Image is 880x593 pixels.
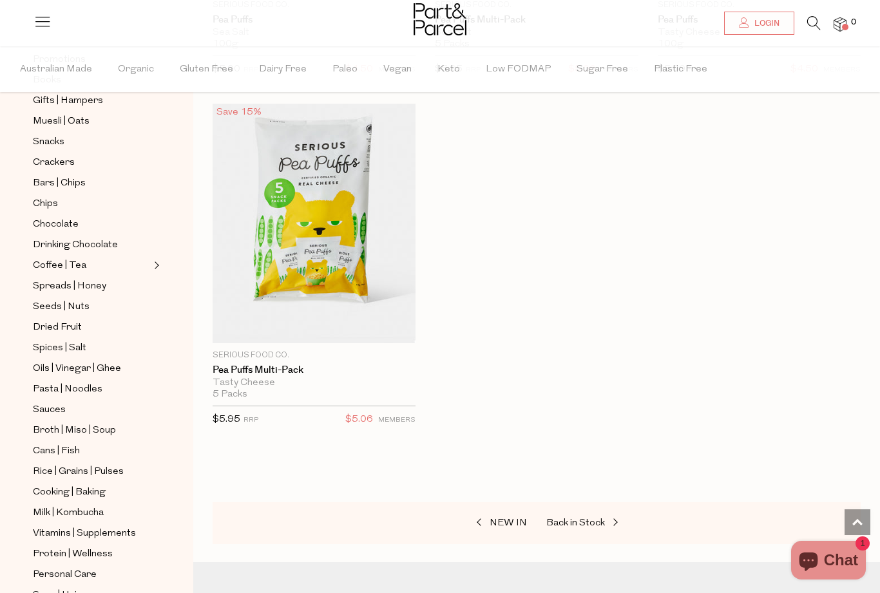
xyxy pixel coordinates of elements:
[33,341,86,356] span: Spices | Salt
[33,382,102,397] span: Pasta | Noodles
[33,546,150,562] a: Protein | Wellness
[33,216,150,232] a: Chocolate
[213,389,247,400] span: 5 Packs
[213,104,265,121] div: Save 15%
[33,196,150,212] a: Chips
[33,320,82,335] span: Dried Fruit
[213,364,416,376] a: Pea Puffs Multi-Pack
[378,417,416,424] small: MEMBERS
[33,299,150,315] a: Seeds | Nuts
[33,361,121,377] span: Oils | Vinegar | Ghee
[33,196,58,212] span: Chips
[33,484,150,500] a: Cooking | Baking
[33,278,150,294] a: Spreads | Honey
[546,518,605,528] span: Back in Stock
[33,526,136,541] span: Vitamins | Supplements
[33,340,150,356] a: Spices | Salt
[33,155,75,171] span: Crackers
[33,402,66,418] span: Sauces
[787,541,870,583] inbox-online-store-chat: Shopify online store chat
[414,3,466,35] img: Part&Parcel
[20,47,92,92] span: Australian Made
[848,17,859,28] span: 0
[751,18,780,29] span: Login
[33,422,150,438] a: Broth | Miso | Soup
[33,423,116,438] span: Broth | Miso | Soup
[33,567,97,583] span: Personal Care
[33,93,150,109] a: Gifts | Hampers
[259,47,307,92] span: Dairy Free
[213,350,416,361] p: Serious Food Co.
[33,485,106,500] span: Cooking | Baking
[33,135,64,150] span: Snacks
[332,47,358,92] span: Paleo
[33,381,150,397] a: Pasta | Noodles
[33,402,150,418] a: Sauces
[490,518,527,528] span: NEW IN
[654,47,707,92] span: Plastic Free
[398,515,527,532] a: NEW IN
[546,515,675,532] a: Back in Stock
[437,47,460,92] span: Keto
[834,17,847,31] a: 0
[33,464,150,480] a: Rice | Grains | Pulses
[33,464,124,480] span: Rice | Grains | Pulses
[33,113,150,129] a: Muesli | Oats
[33,361,150,377] a: Oils | Vinegar | Ghee
[33,444,80,459] span: Cans | Fish
[33,505,150,521] a: Milk | Kombucha
[33,217,79,232] span: Chocolate
[33,155,150,171] a: Crackers
[118,47,154,92] span: Organic
[33,443,150,459] a: Cans | Fish
[33,525,150,541] a: Vitamins | Supplements
[33,176,86,191] span: Bars | Chips
[33,114,90,129] span: Muesli | Oats
[33,279,106,294] span: Spreads | Honey
[151,258,160,273] button: Expand/Collapse Coffee | Tea
[486,47,551,92] span: Low FODMAP
[33,258,150,274] a: Coffee | Tea
[33,134,150,150] a: Snacks
[33,299,90,315] span: Seeds | Nuts
[33,319,150,335] a: Dried Fruit
[724,12,794,35] a: Login
[213,415,240,424] span: $5.95
[180,47,233,92] span: Gluten Free
[213,104,416,343] img: Pea Puffs Multi-Pack
[33,238,118,253] span: Drinking Chocolate
[33,505,104,521] span: Milk | Kombucha
[345,411,373,428] span: $5.06
[244,417,258,424] small: RRP
[33,175,150,191] a: Bars | Chips
[33,237,150,253] a: Drinking Chocolate
[33,547,113,562] span: Protein | Wellness
[33,258,86,274] span: Coffee | Tea
[33,93,103,109] span: Gifts | Hampers
[213,377,416,389] div: Tasty Cheese
[33,567,150,583] a: Personal Care
[383,47,412,92] span: Vegan
[577,47,628,92] span: Sugar Free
